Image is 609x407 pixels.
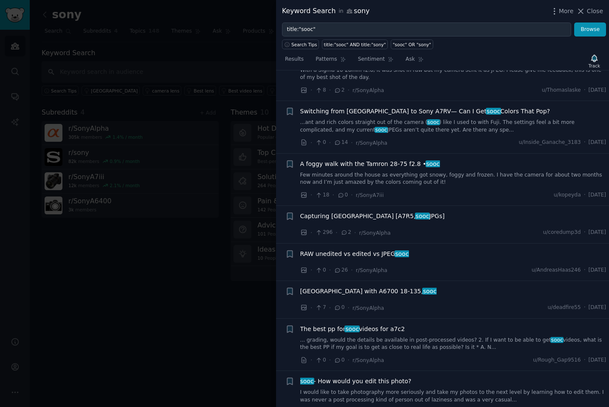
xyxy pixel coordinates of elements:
span: 18 [315,191,329,199]
span: 26 [334,267,348,274]
span: The best pp for videos for a7c2 [300,325,405,334]
span: sooc [486,108,501,115]
a: ...ant and rich colors straight out of the camera (sooc) like I used to with Fuji. The settings f... [300,119,606,134]
span: · [310,191,312,199]
span: sooc [395,250,410,257]
span: · [348,86,350,95]
span: · [348,303,350,312]
span: Search Tips [291,42,317,48]
span: [DATE] [589,267,606,274]
span: r/SonyAlpha [352,357,384,363]
span: r/SonyA7iii [356,192,384,198]
a: Results [282,53,307,70]
span: [DATE] [589,304,606,312]
span: r/SonyAlpha [359,230,391,236]
span: 2 [334,87,344,94]
button: Search Tips [282,39,319,49]
a: Patterns [313,53,349,70]
span: · [310,228,312,237]
span: 0 [334,356,344,364]
span: sooc [344,326,360,332]
span: · [584,267,586,274]
a: Capturing [GEOGRAPHIC_DATA] [A7R5,soocJPGs] [300,212,445,221]
span: 0 [315,139,326,146]
span: · [584,229,586,236]
span: Patterns [316,56,337,63]
span: 0 [337,191,348,199]
span: · [310,86,312,95]
span: · [584,87,586,94]
span: Ask [406,56,415,63]
span: · [333,191,334,199]
span: sooc [375,127,388,133]
a: Ask [403,53,427,70]
span: r/SonyAlpha [356,140,387,146]
span: 296 [315,229,333,236]
span: 7 [315,304,326,312]
span: u/Thomaslaske [542,87,581,94]
a: sooc- How would you edit this photo? [300,377,412,386]
span: 0 [334,304,344,312]
span: sooc [299,378,315,385]
button: More [550,7,574,16]
span: [DATE] [589,139,606,146]
a: ... grading, would the details be available in post-processed videos? 2. If I want to be able to ... [300,337,606,351]
span: [DATE] [589,191,606,199]
button: Browse [574,22,606,37]
span: · [351,138,352,147]
input: Try a keyword related to your business [282,22,571,37]
span: · [584,191,586,199]
span: u/coredump3d [543,229,581,236]
span: 14 [334,139,348,146]
a: title:"sooc" AND title:"sony" [322,39,388,49]
a: Few minutes around the house as everything got snowy, foggy and frozen. I have the camera for abo... [300,171,606,186]
span: · [329,86,331,95]
span: Capturing [GEOGRAPHIC_DATA] [A7R5, JPGs] [300,212,445,221]
span: Switching from [GEOGRAPHIC_DATA] to Sony A7RV— Can I Get Colors That Pop? [300,107,550,116]
span: r/SonyAlpha [352,87,384,93]
span: sooc [426,160,441,167]
span: · [348,356,350,365]
span: u/AndreasHaas246 [532,267,581,274]
div: Keyword Search sony [282,6,369,17]
span: in [338,8,343,15]
div: title:"sooc" AND title:"sony" [324,42,386,48]
span: u/deadfire55 [548,304,581,312]
a: The best pp forsoocvideos for a7c2 [300,325,405,334]
span: [DATE] [589,229,606,236]
span: · [584,139,586,146]
span: sooc [422,288,437,295]
span: u/Rough_Gap9516 [533,356,581,364]
span: 2 [341,229,351,236]
span: More [559,7,574,16]
div: Track [589,63,600,69]
span: 0 [315,356,326,364]
a: "sooc" OR "sony" [391,39,433,49]
a: Sentiment [355,53,397,70]
span: sooc [427,119,440,125]
span: · [329,266,331,275]
span: r/SonyAlpha [352,305,384,311]
a: With a Sigma 16-28mm f2.8, it was shot in raw but my camera sent it as JPEG. Please give me feedb... [300,67,606,81]
span: 0 [315,267,326,274]
button: Close [576,7,603,16]
div: "sooc" OR "sony" [393,42,431,48]
span: · [329,356,331,365]
span: sooc [550,337,564,343]
span: · [310,266,312,275]
span: · [584,304,586,312]
span: - How would you edit this photo? [300,377,412,386]
button: Track [586,52,603,70]
span: · [310,138,312,147]
a: I would like to take photography more seriously and take my photos to the next level by learning ... [300,389,606,404]
span: [GEOGRAPHIC_DATA] with A6700 18-135, [300,287,437,296]
span: · [310,356,312,365]
span: · [584,356,586,364]
span: Results [285,56,304,63]
span: · [354,228,356,237]
span: [DATE] [589,356,606,364]
span: · [329,303,331,312]
span: 8 [315,87,326,94]
span: · [329,138,331,147]
a: Switching from [GEOGRAPHIC_DATA] to Sony A7RV— Can I GetsoocColors That Pop? [300,107,550,116]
